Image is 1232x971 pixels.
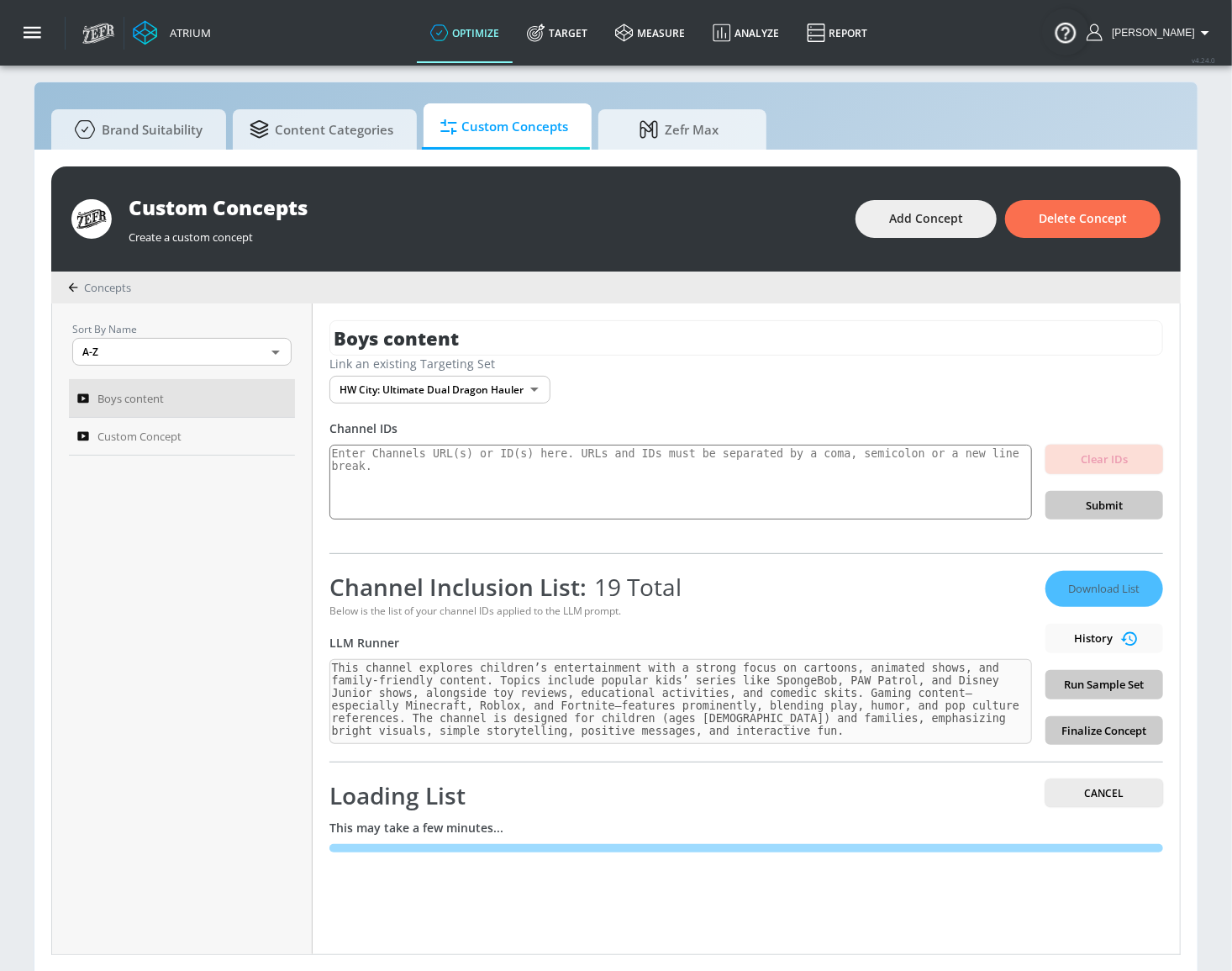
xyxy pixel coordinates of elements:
span: Cancel [1059,784,1150,802]
a: measure [602,3,699,63]
a: Report [793,3,882,63]
div: A-Z [72,338,292,366]
span: 19 Total [587,571,682,603]
div: Create a custom concept [129,221,839,245]
span: Loading List [329,779,466,811]
textarea: This channel explores children’s entertainment with a strong focus on cartoons, animated shows, a... [329,659,1032,744]
a: optimize [417,3,513,63]
span: Brand Suitability [68,109,203,150]
div: Channel Inclusion List: [329,571,1032,603]
div: Channel IDs [329,420,1163,436]
div: LLM Runner [329,635,1032,651]
a: Target [513,3,602,63]
span: Concepts [84,280,131,295]
span: Custom Concepts [440,107,568,147]
div: This may take a few minutes... [329,820,1163,836]
span: Clear IDs [1059,450,1150,469]
button: Cancel [1045,779,1163,807]
button: Add Concept [856,200,997,238]
div: Custom Concepts [129,193,839,221]
button: Open Resource Center [1042,8,1089,55]
span: Boys content [97,388,164,409]
span: Zefr Max [615,109,743,150]
p: Sort By Name [72,320,292,338]
a: Atrium [133,20,211,45]
button: [PERSON_NAME] [1087,23,1215,43]
div: Link an existing Targeting Set [329,356,1163,372]
button: Delete Concept [1005,200,1161,238]
button: Clear IDs [1045,445,1163,474]
span: Content Categories [250,109,393,150]
div: Below is the list of your channel IDs applied to the LLM prompt. [329,604,1032,618]
span: Add Concept [889,208,963,230]
span: Custom Concept [97,426,182,446]
span: Delete Concept [1039,208,1127,230]
div: Atrium [163,25,211,40]
a: Analyze [699,3,793,63]
div: HW City: Ultimate Dual Dragon Hauler [329,376,550,404]
span: login as: justin.nim@zefr.com [1105,27,1195,39]
span: v 4.24.0 [1192,55,1215,65]
a: Custom Concept [69,418,295,456]
div: Concepts [68,280,131,295]
a: Boys content [69,379,295,418]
